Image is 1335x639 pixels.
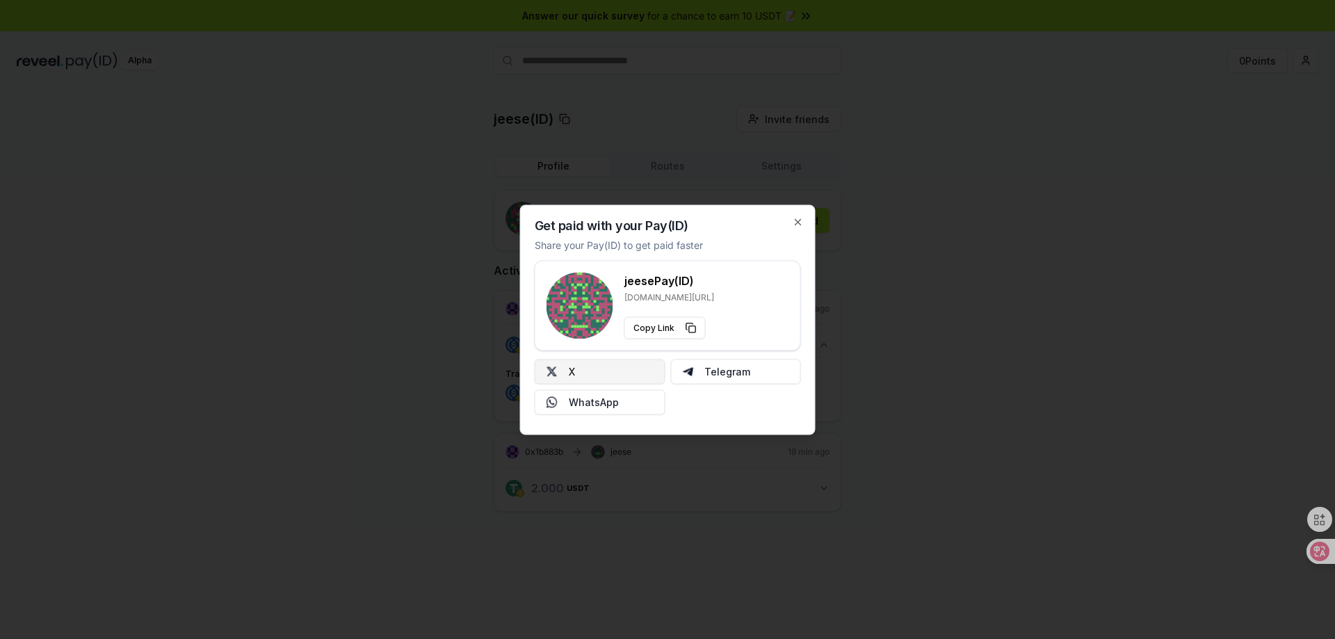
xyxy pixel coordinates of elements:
p: Share your Pay(ID) to get paid faster [535,237,703,252]
button: Telegram [670,359,801,384]
img: Whatsapp [547,396,558,407]
img: X [547,366,558,377]
p: [DOMAIN_NAME][URL] [624,291,714,302]
h3: jeese Pay(ID) [624,272,714,289]
button: WhatsApp [535,389,665,414]
button: Copy Link [624,316,706,339]
img: Telegram [682,366,693,377]
button: X [535,359,665,384]
h2: Get paid with your Pay(ID) [535,219,688,232]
